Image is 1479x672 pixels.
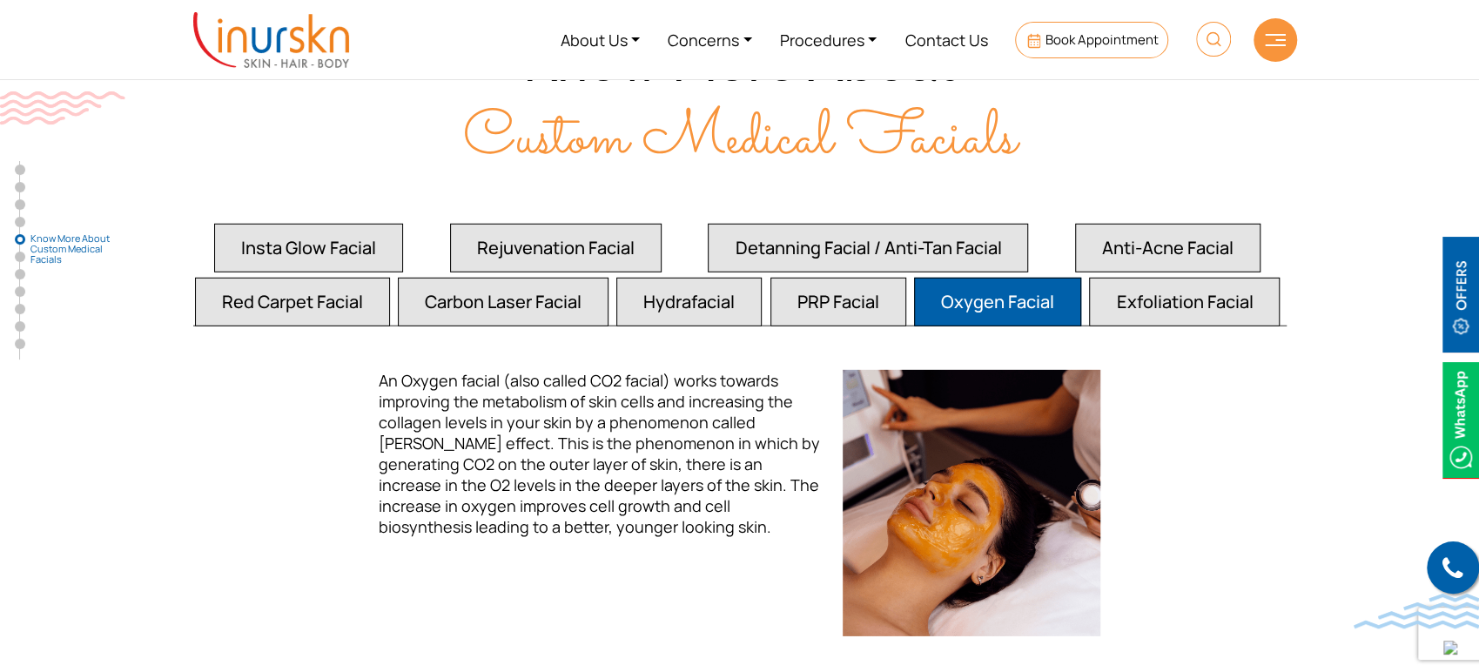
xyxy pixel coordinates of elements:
a: Procedures [766,7,891,72]
button: Detanning Facial / Anti-Tan Facial [708,224,1028,272]
a: Know More About Custom Medical Facials [15,234,25,245]
img: bluewave [1354,594,1479,628]
button: Insta Glow Facial [214,224,403,272]
span: Book Appointment [1045,30,1159,49]
a: Concerns [654,7,766,72]
span: Custom Medical Facials [463,94,1017,185]
button: Rejuvenation Facial [450,224,662,272]
button: Exfoliation Facial [1089,278,1280,326]
img: offerBt [1442,237,1479,353]
img: up-blue-arrow.svg [1443,641,1457,655]
img: Whatsappicon [1442,362,1479,478]
a: Contact Us [891,7,1001,72]
button: Hydrafacial [616,278,762,326]
a: About Us [547,7,655,72]
button: Oxygen Facial [914,278,1081,326]
span: An Oxygen facial (also called CO2 facial) works towards improving the metabolism of skin cells an... [379,370,820,537]
div: Know More About [183,27,1297,176]
button: Carbon Laser Facial [398,278,608,326]
button: Red Carpet Facial [195,278,390,326]
a: Whatsappicon [1442,409,1479,428]
span: Know More About Custom Medical Facials [30,233,118,265]
img: hamLine.svg [1265,34,1286,46]
img: HeaderSearch [1196,22,1231,57]
a: Book Appointment [1015,22,1167,58]
button: PRP Facial [770,278,906,326]
img: inurskn-logo [193,12,349,68]
button: Anti-Acne Facial [1075,224,1261,272]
